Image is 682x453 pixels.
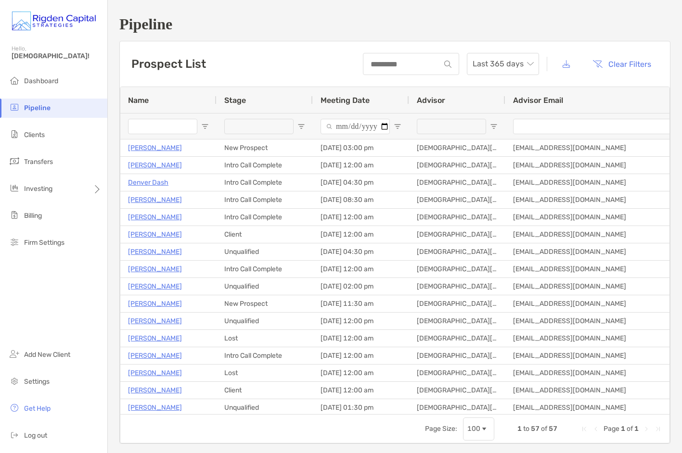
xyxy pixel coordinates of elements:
[24,239,64,247] span: Firm Settings
[217,174,313,191] div: Intro Call Complete
[128,367,182,379] a: [PERSON_NAME]
[313,313,409,329] div: [DATE] 12:00 pm
[409,382,505,399] div: [DEMOGRAPHIC_DATA][PERSON_NAME], CFP®
[9,236,20,248] img: firm-settings icon
[9,101,20,113] img: pipeline icon
[313,139,409,156] div: [DATE] 03:00 pm
[473,53,533,75] span: Last 365 days
[217,365,313,381] div: Lost
[313,330,409,347] div: [DATE] 12:00 am
[634,425,639,433] span: 1
[409,139,505,156] div: [DEMOGRAPHIC_DATA][PERSON_NAME], CFP®
[409,243,505,260] div: [DEMOGRAPHIC_DATA][PERSON_NAME], CFP®
[549,425,557,433] span: 57
[321,119,390,134] input: Meeting Date Filter Input
[409,261,505,277] div: [DEMOGRAPHIC_DATA][PERSON_NAME], CFP®
[409,174,505,191] div: [DEMOGRAPHIC_DATA][PERSON_NAME], CFP®
[24,158,53,166] span: Transfers
[24,212,42,220] span: Billing
[297,123,305,130] button: Open Filter Menu
[119,15,670,33] h1: Pipeline
[224,96,246,105] span: Stage
[643,425,650,433] div: Next Page
[217,191,313,208] div: Intro Call Complete
[217,330,313,347] div: Lost
[128,246,182,258] a: [PERSON_NAME]
[217,347,313,364] div: Intro Call Complete
[517,425,522,433] span: 1
[313,382,409,399] div: [DATE] 12:00 am
[523,425,529,433] span: to
[24,377,50,386] span: Settings
[128,211,182,223] a: [PERSON_NAME]
[9,128,20,140] img: clients icon
[592,425,600,433] div: Previous Page
[313,365,409,381] div: [DATE] 12:00 am
[128,332,182,344] a: [PERSON_NAME]
[463,417,494,440] div: Page Size
[313,295,409,312] div: [DATE] 11:30 am
[217,278,313,295] div: Unqualified
[467,425,480,433] div: 100
[24,351,70,359] span: Add New Client
[128,298,182,310] a: [PERSON_NAME]
[128,280,182,292] a: [PERSON_NAME]
[409,191,505,208] div: [DEMOGRAPHIC_DATA][PERSON_NAME], CFP®
[313,209,409,226] div: [DATE] 12:00 am
[128,176,168,189] a: Denver Dash
[313,261,409,277] div: [DATE] 12:00 am
[217,295,313,312] div: New Prospect
[201,123,209,130] button: Open Filter Menu
[409,365,505,381] div: [DEMOGRAPHIC_DATA][PERSON_NAME], CFP®
[9,375,20,387] img: settings icon
[128,159,182,171] a: [PERSON_NAME]
[313,174,409,191] div: [DATE] 04:30 pm
[128,402,182,414] a: [PERSON_NAME]
[128,384,182,396] a: [PERSON_NAME]
[409,209,505,226] div: [DEMOGRAPHIC_DATA][PERSON_NAME], CFP®
[409,399,505,416] div: [DEMOGRAPHIC_DATA][PERSON_NAME], CFP®
[9,182,20,194] img: investing icon
[313,347,409,364] div: [DATE] 12:00 am
[128,315,182,327] a: [PERSON_NAME]
[313,243,409,260] div: [DATE] 04:30 pm
[531,425,540,433] span: 57
[394,123,401,130] button: Open Filter Menu
[128,350,182,362] a: [PERSON_NAME]
[313,399,409,416] div: [DATE] 01:30 pm
[621,425,625,433] span: 1
[12,4,96,38] img: Zoe Logo
[24,431,47,440] span: Log out
[313,226,409,243] div: [DATE] 12:00 am
[9,402,20,414] img: get-help icon
[409,278,505,295] div: [DEMOGRAPHIC_DATA][PERSON_NAME], CFP®
[490,123,498,130] button: Open Filter Menu
[217,209,313,226] div: Intro Call Complete
[585,53,658,75] button: Clear Filters
[24,404,51,413] span: Get Help
[128,142,182,154] a: [PERSON_NAME]
[513,96,563,105] span: Advisor Email
[128,228,182,240] p: [PERSON_NAME]
[128,263,182,275] a: [PERSON_NAME]
[128,96,149,105] span: Name
[409,226,505,243] div: [DEMOGRAPHIC_DATA][PERSON_NAME], CFP®
[217,382,313,399] div: Client
[580,425,588,433] div: First Page
[217,261,313,277] div: Intro Call Complete
[217,313,313,329] div: Unqualified
[627,425,633,433] span: of
[541,425,547,433] span: of
[9,75,20,86] img: dashboard icon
